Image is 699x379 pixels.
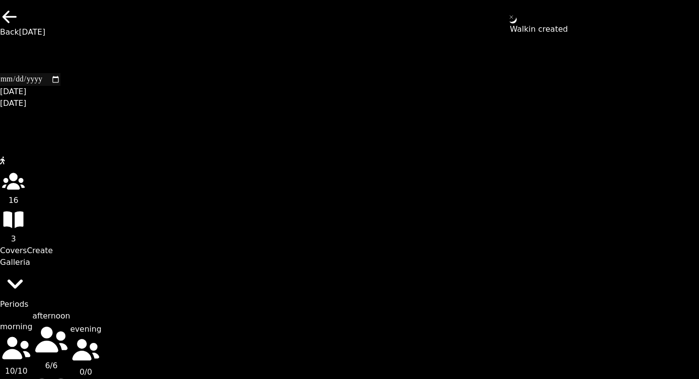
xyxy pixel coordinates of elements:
p: 6 / 6 [33,360,70,372]
p: 0 / 0 [70,366,101,378]
span: 16 [8,196,18,205]
span: 3 [11,234,16,243]
span: [DATE] [19,27,45,37]
p: afternoon [33,310,70,322]
button: Create [27,245,53,257]
p: evening [70,323,101,335]
button: Close toast [506,12,516,22]
div: Walkin created [510,23,568,35]
span: Create [27,246,53,255]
